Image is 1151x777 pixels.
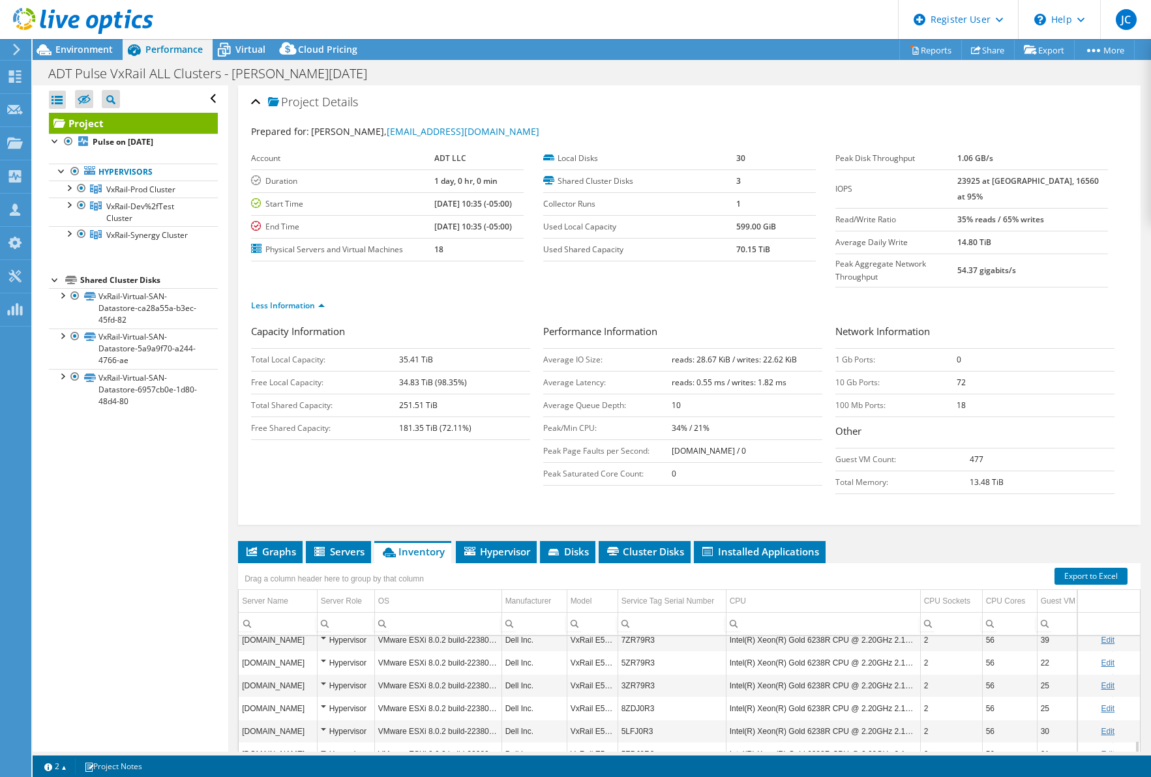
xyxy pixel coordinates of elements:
[374,590,501,613] td: OS Column
[399,400,438,411] b: 251.51 TiB
[317,720,374,742] td: Column Server Role, Value Hypervisor
[1014,40,1075,60] a: Export
[239,612,317,635] td: Column Server Name, Filter cell
[317,742,374,765] td: Column Server Role, Value Hypervisor
[618,674,726,697] td: Column Service Tag Serial Number, Value 3ZR79R3
[106,229,188,241] span: VxRail-Synergy Cluster
[49,181,218,198] a: VxRail-Prod Cluster
[322,94,358,110] span: Details
[726,612,920,635] td: Column CPU, Filter cell
[317,590,374,613] td: Server Role Column
[672,354,797,365] b: reads: 28.67 KiB / writes: 22.62 KiB
[317,628,374,651] td: Column Server Role, Value Hypervisor
[982,612,1037,635] td: Column CPU Cores, Filter cell
[957,214,1044,225] b: 35% reads / 65% writes
[546,545,589,558] span: Disks
[970,454,983,465] b: 477
[501,628,567,651] td: Column Manufacturer, Value Dell Inc.
[235,43,265,55] span: Virtual
[957,175,1099,202] b: 23925 at [GEOGRAPHIC_DATA], 16560 at 95%
[321,593,362,609] div: Server Role
[317,612,374,635] td: Column Server Role, Filter cell
[1037,628,1113,651] td: Column Guest VM Count, Value 39
[251,348,399,371] td: Total Local Capacity:
[982,720,1037,742] td: Column CPU Cores, Value 56
[543,220,736,233] label: Used Local Capacity
[321,678,371,694] div: Hypervisor
[700,545,819,558] span: Installed Applications
[1037,612,1113,635] td: Column Guest VM Count, Filter cell
[1034,14,1046,25] svg: \n
[321,746,371,762] div: Hypervisor
[920,612,982,635] td: Column CPU Sockets, Filter cell
[55,43,113,55] span: Environment
[374,720,501,742] td: Column OS, Value VMware ESXi 8.0.2 build-22380479
[567,590,618,613] td: Model Column
[1037,742,1113,765] td: Column Guest VM Count, Value 21
[321,632,371,648] div: Hypervisor
[434,153,466,164] b: ADT LLC
[1101,636,1114,645] a: Edit
[835,152,957,165] label: Peak Disk Throughput
[543,348,671,371] td: Average IO Size:
[726,742,920,765] td: Column CPU, Value Intel(R) Xeon(R) Gold 6238R CPU @ 2.20GHz 2.19 GHz
[957,377,966,388] b: 72
[567,720,618,742] td: Column Model, Value VxRail E560F
[49,369,218,409] a: VxRail-Virtual-SAN-Datastore-6957cb0e-1d80-48d4-80
[726,720,920,742] td: Column CPU, Value Intel(R) Xeon(R) Gold 6238R CPU @ 2.20GHz 2.19 GHz
[621,593,715,609] div: Service Tag Serial Number
[1074,40,1135,60] a: More
[49,226,218,243] a: VxRail-Synergy Cluster
[543,243,736,256] label: Used Shared Capacity
[567,674,618,697] td: Column Model, Value VxRail E560F
[957,400,966,411] b: 18
[49,113,218,134] a: Project
[730,593,746,609] div: CPU
[726,651,920,674] td: Column CPU, Value Intel(R) Xeon(R) Gold 6238R CPU @ 2.20GHz 2.19 GHz
[317,674,374,697] td: Column Server Role, Value Hypervisor
[736,198,741,209] b: 1
[672,422,710,433] b: 34% / 21%
[835,348,957,371] td: 1 Gb Ports:
[543,175,736,188] label: Shared Cluster Disks
[543,371,671,394] td: Average Latency:
[982,742,1037,765] td: Column CPU Cores, Value 56
[920,628,982,651] td: Column CPU Sockets, Value 2
[957,265,1016,276] b: 54.37 gigabits/s
[241,570,427,588] div: Drag a column header here to group by that column
[924,593,970,609] div: CPU Sockets
[49,134,218,151] a: Pulse on [DATE]
[567,697,618,720] td: Column Model, Value VxRail E560F
[957,237,991,248] b: 14.80 TiB
[434,198,512,209] b: [DATE] 10:35 (-05:00)
[251,324,530,342] h3: Capacity Information
[726,590,920,613] td: CPU Column
[106,184,175,195] span: VxRail-Prod Cluster
[543,152,736,165] label: Local Disks
[835,324,1114,342] h3: Network Information
[543,198,736,211] label: Collector Runs
[920,697,982,720] td: Column CPU Sockets, Value 2
[317,697,374,720] td: Column Server Role, Value Hypervisor
[920,651,982,674] td: Column CPU Sockets, Value 2
[501,720,567,742] td: Column Manufacturer, Value Dell Inc.
[982,674,1037,697] td: Column CPU Cores, Value 56
[672,468,676,479] b: 0
[618,651,726,674] td: Column Service Tag Serial Number, Value 5ZR79R3
[835,236,957,249] label: Average Daily Write
[543,417,671,439] td: Peak/Min CPU:
[567,628,618,651] td: Column Model, Value VxRail E560F
[49,288,218,329] a: VxRail-Virtual-SAN-Datastore-ca28a55a-b3ec-45fd-82
[1037,590,1113,613] td: Guest VM Count Column
[311,125,539,138] span: [PERSON_NAME],
[251,198,434,211] label: Start Time
[239,651,317,674] td: Column Server Name, Value cvxr02esx01.adt.com
[145,43,203,55] span: Performance
[321,655,371,671] div: Hypervisor
[239,697,317,720] td: Column Server Name, Value svxr01esx05.adt.com
[251,417,399,439] td: Free Shared Capacity:
[899,40,962,60] a: Reports
[567,651,618,674] td: Column Model, Value VxRail E560F
[920,674,982,697] td: Column CPU Sockets, Value 2
[321,701,371,716] div: Hypervisor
